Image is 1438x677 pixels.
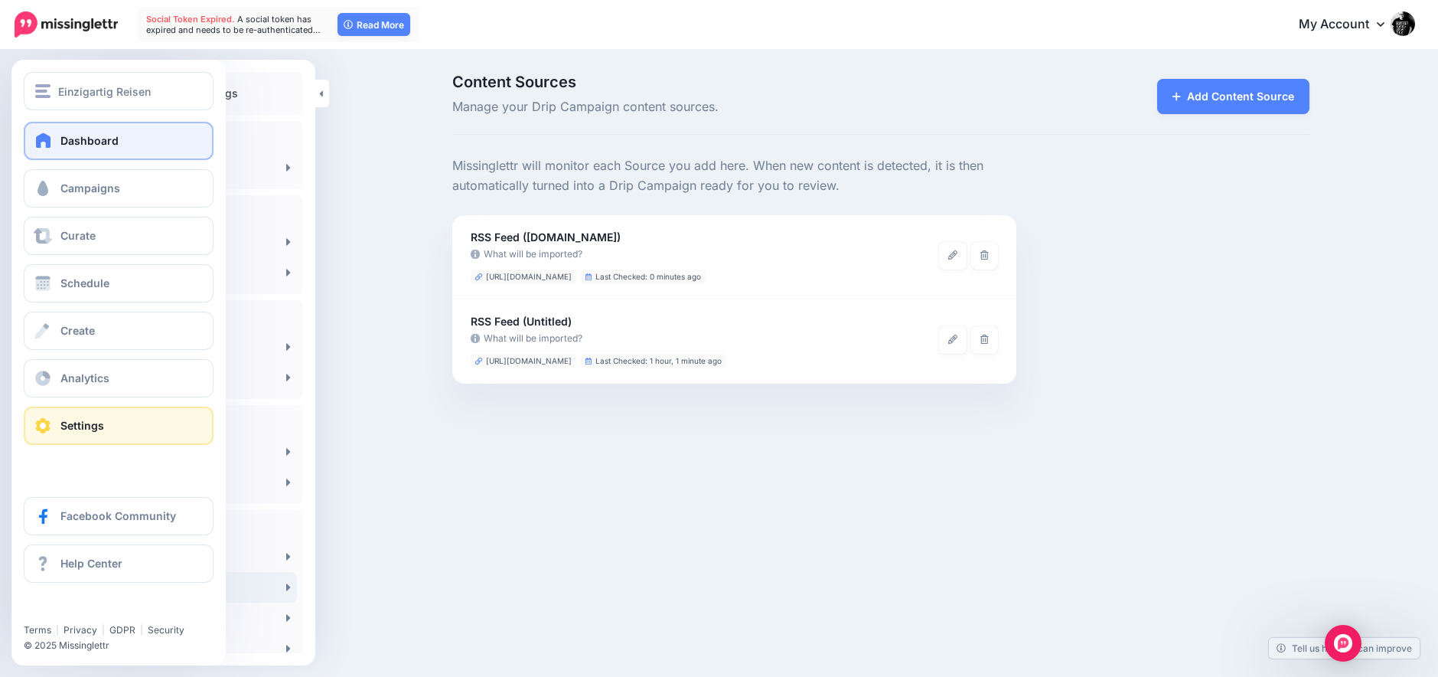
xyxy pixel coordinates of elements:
span: Campaigns [60,182,120,195]
p: Missinglettr will monitor each Source you add here. When new content is detected, it is then auto... [452,156,1016,196]
a: Help Center [24,545,214,583]
a: Add Content Source [1157,79,1309,114]
a: Curate [24,217,214,255]
span: Manage your Drip Campaign content sources. [452,97,1016,117]
a: Settings [24,407,214,445]
span: Settings [60,419,104,432]
b: RSS Feed ([DOMAIN_NAME]) [471,231,621,244]
span: [URL][DOMAIN_NAME] [486,273,572,281]
span: Create [60,324,95,337]
span: Analytics [60,371,109,384]
a: Schedule [24,264,214,303]
span: | [56,624,59,636]
span: Social Token Expired. [146,14,235,25]
a: Tell us how we can improve [1269,638,1420,659]
iframe: Twitter Follow Button [24,602,142,617]
span: Content Sources [452,74,1016,90]
a: Read More [337,13,410,36]
span: Facebook Community [60,509,176,522]
a: Create [24,312,214,350]
li: © 2025 Missinglettr [24,638,225,653]
img: info-circle-grey.png [471,250,480,259]
span: A social token has expired and needs to be re-authenticated… [146,14,321,35]
img: info-circle-grey.png [471,334,480,343]
a: What will be imported? [471,247,939,262]
span: Curate [60,229,96,242]
span: Dashboard [60,134,119,147]
a: Terms [24,624,51,636]
a: Security [148,624,184,636]
li: Last Checked: 0 minutes ago [581,270,706,284]
a: Analytics [24,359,214,397]
a: Privacy [64,624,97,636]
a: GDPR [109,624,135,636]
span: Help Center [60,557,122,570]
a: Campaigns [24,169,214,208]
li: Last Checked: 1 hour, 1 minute ago [581,354,726,368]
button: Einzigartig Reisen [24,72,214,110]
img: menu.png [35,84,51,98]
span: | [102,624,105,636]
a: What will be imported? [471,331,939,346]
a: Facebook Community [24,497,214,535]
a: Dashboard [24,122,214,160]
img: Missinglettr [15,11,118,38]
span: [URL][DOMAIN_NAME] [486,357,572,365]
div: Open Intercom Messenger [1325,625,1361,662]
span: Einzigartig Reisen [58,83,151,100]
a: My Account [1283,6,1415,44]
span: | [140,624,143,636]
b: RSS Feed (Untitled) [471,315,572,328]
span: Schedule [60,276,109,289]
